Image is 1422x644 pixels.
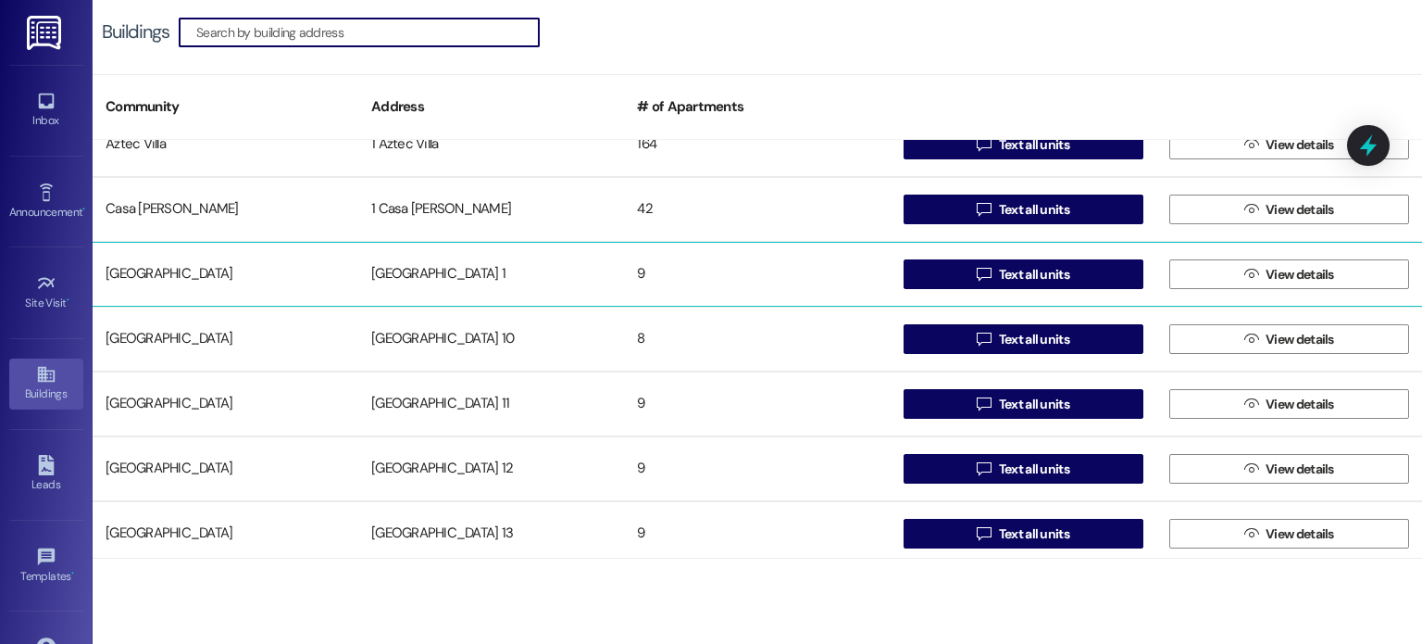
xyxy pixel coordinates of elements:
[1244,397,1258,411] i: 
[1266,330,1334,349] span: View details
[93,256,358,293] div: [GEOGRAPHIC_DATA]
[358,321,624,358] div: [GEOGRAPHIC_DATA] 10
[999,460,1069,479] span: Text all units
[71,567,74,580] span: •
[1244,267,1258,282] i: 
[1169,454,1409,484] button: View details
[1266,200,1334,220] span: View details
[999,395,1069,414] span: Text all units
[904,389,1143,419] button: Text all units
[93,84,358,130] div: Community
[999,330,1069,349] span: Text all units
[1169,195,1409,224] button: View details
[1244,202,1258,217] i: 
[999,135,1069,155] span: Text all units
[1169,259,1409,289] button: View details
[1169,324,1409,354] button: View details
[904,324,1143,354] button: Text all units
[1266,524,1334,544] span: View details
[9,85,83,135] a: Inbox
[1266,265,1334,284] span: View details
[624,256,890,293] div: 9
[1244,137,1258,152] i: 
[82,203,85,216] span: •
[1244,526,1258,541] i: 
[977,137,991,152] i: 
[977,267,991,282] i: 
[9,541,83,591] a: Templates •
[624,450,890,487] div: 9
[358,515,624,552] div: [GEOGRAPHIC_DATA] 13
[1244,461,1258,476] i: 
[93,321,358,358] div: [GEOGRAPHIC_DATA]
[196,19,539,45] input: Search by building address
[358,84,624,130] div: Address
[977,332,991,347] i: 
[904,130,1143,159] button: Text all units
[358,450,624,487] div: [GEOGRAPHIC_DATA] 12
[977,526,991,541] i: 
[624,126,890,163] div: 164
[93,191,358,228] div: Casa [PERSON_NAME]
[93,385,358,423] div: [GEOGRAPHIC_DATA]
[1266,395,1334,414] span: View details
[624,191,890,228] div: 42
[999,524,1069,544] span: Text all units
[977,397,991,411] i: 
[93,450,358,487] div: [GEOGRAPHIC_DATA]
[1169,389,1409,419] button: View details
[93,126,358,163] div: Aztec Villa
[904,259,1143,289] button: Text all units
[358,385,624,423] div: [GEOGRAPHIC_DATA] 11
[1244,332,1258,347] i: 
[904,195,1143,224] button: Text all units
[27,16,65,50] img: ResiDesk Logo
[904,454,1143,484] button: Text all units
[999,200,1069,220] span: Text all units
[977,461,991,476] i: 
[358,126,624,163] div: 1 Aztec Villa
[9,359,83,409] a: Buildings
[9,268,83,318] a: Site Visit •
[93,515,358,552] div: [GEOGRAPHIC_DATA]
[624,385,890,423] div: 9
[1266,135,1334,155] span: View details
[1169,519,1409,549] button: View details
[9,449,83,499] a: Leads
[977,202,991,217] i: 
[102,22,169,42] div: Buildings
[624,515,890,552] div: 9
[358,256,624,293] div: [GEOGRAPHIC_DATA] 1
[904,519,1143,549] button: Text all units
[999,265,1069,284] span: Text all units
[67,294,69,307] span: •
[1169,130,1409,159] button: View details
[358,191,624,228] div: 1 Casa [PERSON_NAME]
[624,321,890,358] div: 8
[1266,460,1334,479] span: View details
[624,84,890,130] div: # of Apartments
